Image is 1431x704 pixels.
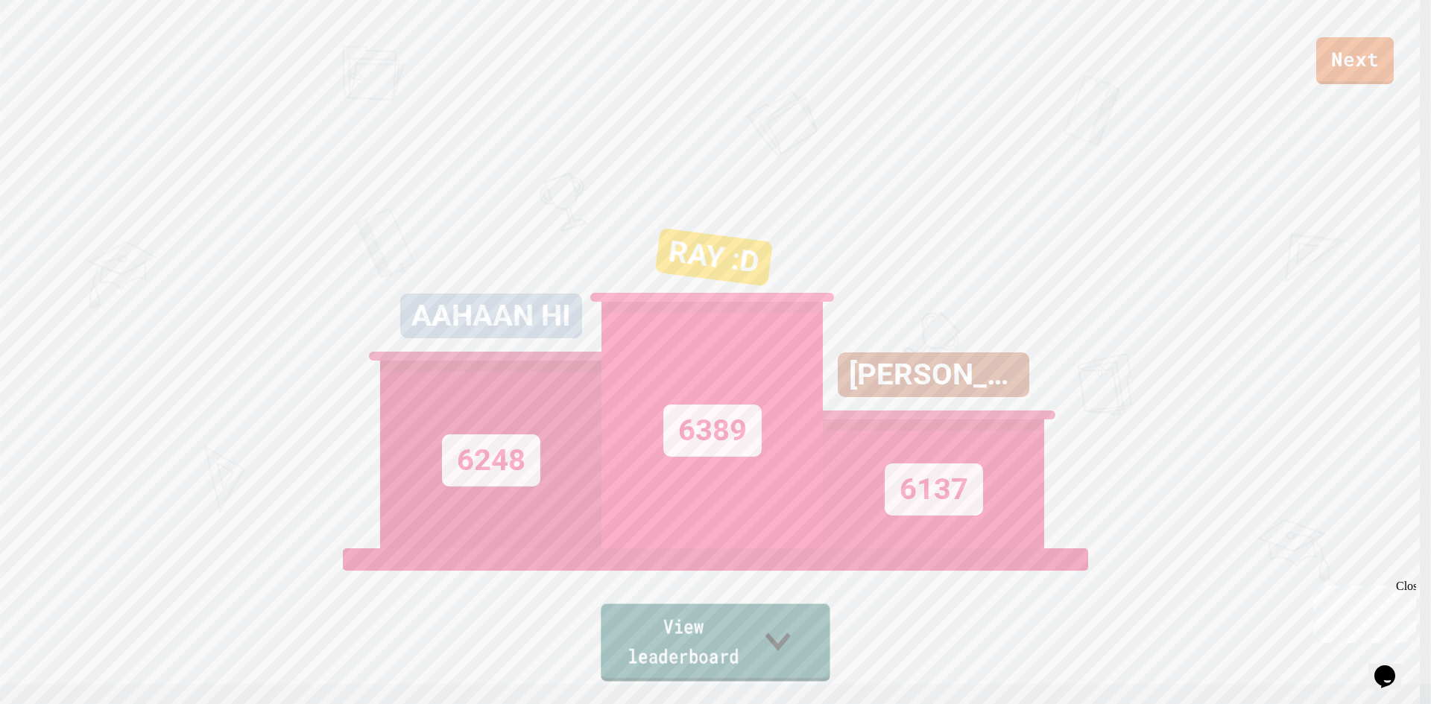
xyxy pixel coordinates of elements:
div: 6389 [663,405,762,457]
div: RAY :D [654,228,772,287]
iframe: chat widget [1307,580,1416,643]
div: [PERSON_NAME] [838,352,1029,397]
div: 6248 [442,434,540,486]
div: Chat with us now!Close [6,6,103,95]
iframe: chat widget [1368,644,1416,689]
div: 6137 [885,463,983,516]
a: Next [1316,37,1394,84]
a: View leaderboard [601,603,830,681]
div: AAHAAN HI [400,294,582,338]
